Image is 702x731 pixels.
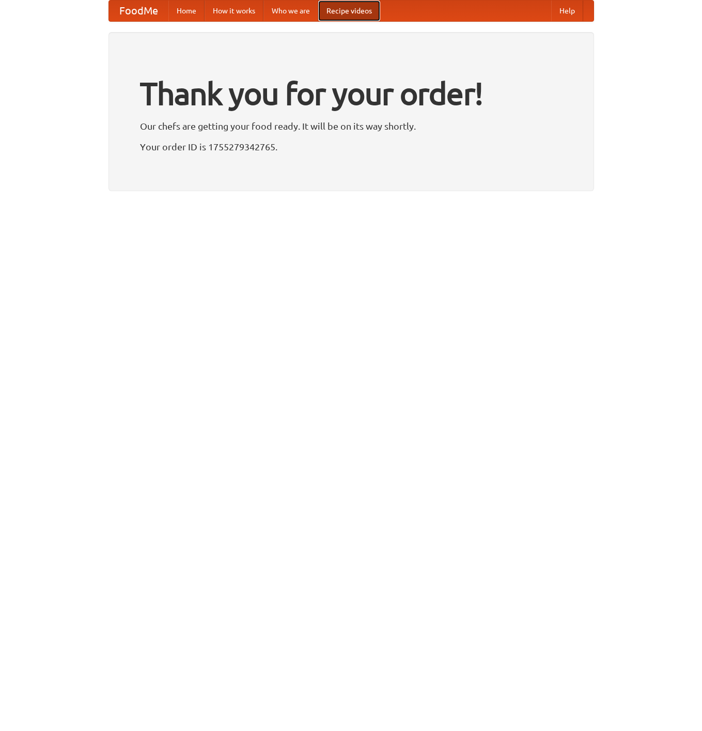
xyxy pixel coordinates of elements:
[140,139,563,154] p: Your order ID is 1755279342765.
[140,118,563,134] p: Our chefs are getting your food ready. It will be on its way shortly.
[168,1,205,21] a: Home
[140,69,563,118] h1: Thank you for your order!
[318,1,380,21] a: Recipe videos
[551,1,583,21] a: Help
[205,1,263,21] a: How it works
[109,1,168,21] a: FoodMe
[263,1,318,21] a: Who we are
